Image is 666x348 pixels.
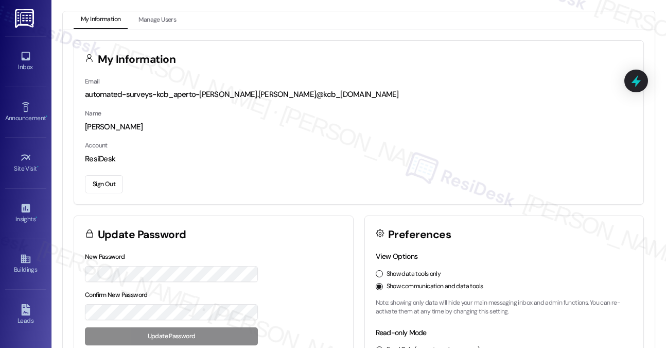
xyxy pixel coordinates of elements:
a: Leads [5,301,46,329]
div: automated-surveys-kcb_aperto-[PERSON_NAME].[PERSON_NAME]@kcb_[DOMAIN_NAME] [85,89,633,100]
a: Buildings [5,250,46,278]
label: New Password [85,253,125,261]
a: Insights • [5,200,46,227]
label: Name [85,109,101,118]
span: • [37,163,39,171]
label: View Options [376,252,418,261]
label: Read-only Mode [376,328,427,337]
label: Email [85,77,99,86]
label: Show communication and data tools [387,282,483,291]
label: Confirm New Password [85,291,148,299]
img: ResiDesk Logo [15,9,36,28]
p: Note: showing only data will hide your main messaging inbox and admin functions. You can re-activ... [376,299,633,317]
a: Site Visit • [5,149,46,177]
button: Sign Out [85,175,123,193]
a: Inbox [5,47,46,75]
label: Account [85,141,108,150]
div: ResiDesk [85,154,633,164]
button: Manage Users [131,11,183,29]
span: • [46,113,47,120]
h3: Preferences [388,229,451,240]
div: [PERSON_NAME] [85,122,633,132]
h3: Update Password [98,229,186,240]
h3: My Information [98,54,176,65]
label: Show data tools only [387,270,441,279]
span: • [36,214,37,221]
button: My Information [74,11,128,29]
